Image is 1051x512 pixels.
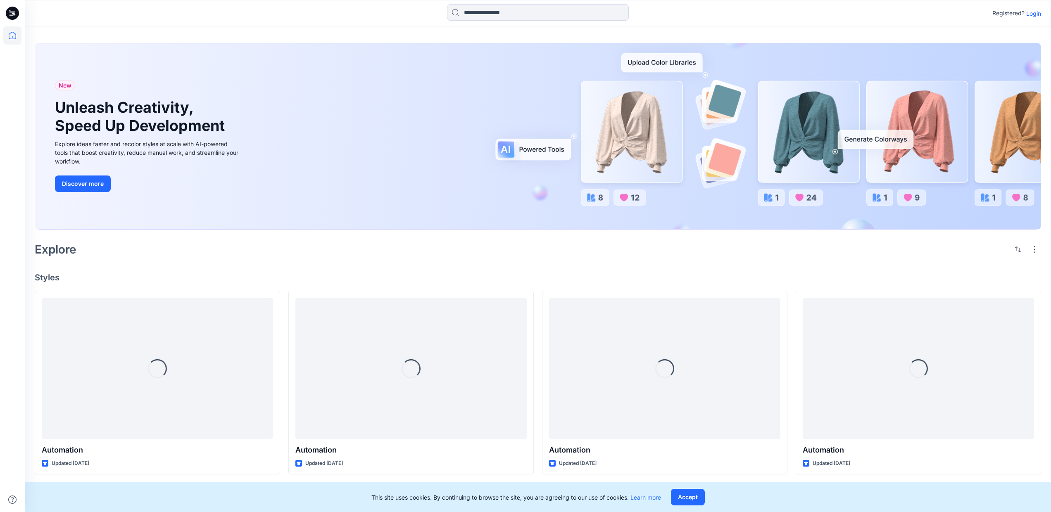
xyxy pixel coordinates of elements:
a: Discover more [55,175,241,192]
p: Automation [295,444,527,456]
h4: Styles [35,273,1041,282]
p: Updated [DATE] [52,459,89,468]
p: Automation [549,444,780,456]
button: Discover more [55,175,111,192]
h1: Unleash Creativity, Speed Up Development [55,99,228,134]
p: Updated [DATE] [559,459,597,468]
p: Automation [803,444,1034,456]
div: Explore ideas faster and recolor styles at scale with AI-powered tools that boost creativity, red... [55,140,241,166]
p: Registered? [992,8,1025,18]
p: Automation [42,444,273,456]
a: Learn more [630,494,661,501]
h2: Explore [35,243,76,256]
p: This site uses cookies. By continuing to browse the site, you are agreeing to our use of cookies. [371,493,661,502]
p: Login [1026,9,1041,18]
p: Updated [DATE] [305,459,343,468]
span: New [59,81,71,90]
p: Updated [DATE] [813,459,850,468]
button: Accept [671,489,705,505]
